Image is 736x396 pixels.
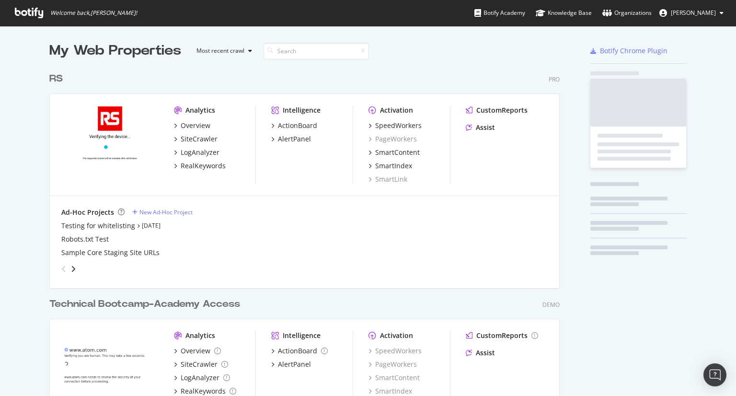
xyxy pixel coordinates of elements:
div: Organizations [602,8,652,18]
a: RealKeywords [174,386,236,396]
a: Sample Core Staging Site URLs [61,248,160,257]
div: RealKeywords [181,161,226,171]
div: Overview [181,346,210,356]
a: SiteCrawler [174,134,218,144]
div: ActionBoard [278,346,317,356]
div: AlertPanel [278,360,311,369]
a: ActionBoard [271,346,328,356]
div: SiteCrawler [181,360,218,369]
a: PageWorkers [368,134,417,144]
a: AlertPanel [271,360,311,369]
div: SmartIndex [375,161,412,171]
div: Ad-Hoc Projects [61,208,114,217]
div: CustomReports [476,331,528,340]
div: Open Intercom Messenger [703,363,726,386]
a: Assist [466,348,495,358]
button: [PERSON_NAME] [652,5,731,21]
div: Technical Bootcamp-Academy Access [49,297,240,311]
a: LogAnalyzer [174,373,230,383]
a: SpeedWorkers [368,121,422,130]
div: Most recent crawl [196,48,244,54]
div: Intelligence [283,105,321,115]
a: Assist [466,123,495,132]
div: Knowledge Base [536,8,592,18]
a: [DATE] [142,221,161,230]
a: Robots.txt Test [61,234,109,244]
div: Assist [476,348,495,358]
div: angle-left [57,261,70,277]
div: Analytics [185,105,215,115]
div: AlertPanel [278,134,311,144]
a: New Ad-Hoc Project [132,208,193,216]
div: LogAnalyzer [181,373,219,383]
div: Analytics [185,331,215,340]
div: Activation [380,105,413,115]
a: Technical Bootcamp-Academy Access [49,297,244,311]
a: SmartIndex [368,386,412,396]
a: SmartIndex [368,161,412,171]
a: SpeedWorkers [368,346,422,356]
div: Assist [476,123,495,132]
div: RS [49,72,63,86]
a: CustomReports [466,105,528,115]
a: Testing for whitelisting [61,221,135,231]
a: AlertPanel [271,134,311,144]
a: RealKeywords [174,161,226,171]
a: LogAnalyzer [174,148,219,157]
div: New Ad-Hoc Project [139,208,193,216]
input: Search [264,43,369,59]
div: SiteCrawler [181,134,218,144]
span: Welcome back, [PERSON_NAME] ! [50,9,137,17]
div: Overview [181,121,210,130]
a: Overview [174,346,221,356]
a: SmartContent [368,148,420,157]
img: www.alliedelec.com [61,105,159,183]
div: ActionBoard [278,121,317,130]
div: My Web Properties [49,41,181,60]
div: LogAnalyzer [181,148,219,157]
button: Most recent crawl [189,43,256,58]
div: angle-right [70,264,77,274]
a: SmartLink [368,175,407,184]
div: Pro [549,75,560,83]
span: Brandon Shallenberger [671,9,716,17]
div: SpeedWorkers [375,121,422,130]
div: Activation [380,331,413,340]
a: SmartContent [368,373,420,383]
a: Overview [174,121,210,130]
div: SmartContent [375,148,420,157]
div: CustomReports [476,105,528,115]
div: Demo [542,301,560,309]
a: SiteCrawler [174,360,228,369]
a: CustomReports [466,331,538,340]
div: Botify Chrome Plugin [600,46,667,56]
a: RS [49,72,67,86]
div: Intelligence [283,331,321,340]
a: PageWorkers [368,360,417,369]
div: Botify Academy [474,8,525,18]
a: ActionBoard [271,121,317,130]
div: RealKeywords [181,386,226,396]
a: Botify Chrome Plugin [590,46,667,56]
